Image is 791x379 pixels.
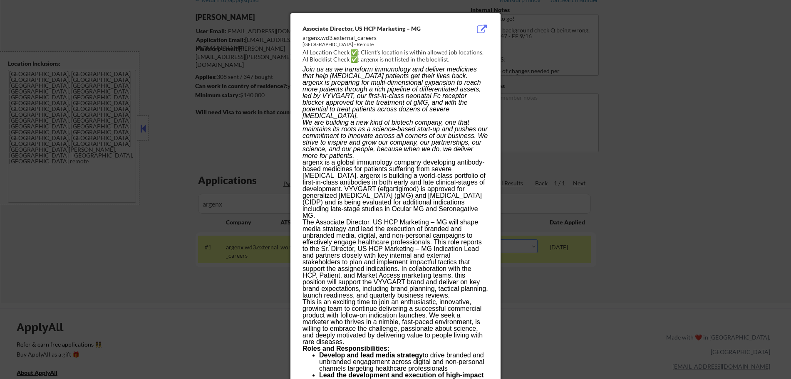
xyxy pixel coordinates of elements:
[303,159,488,219] p: argenx is a global immunology company developing antibody-based medicines for patients suffering ...
[303,299,488,345] p: This is an exciting time to join an enthusiastic, innovative, growing team to continue delivering...
[303,25,446,33] div: Associate Director, US HCP Marketing – MG
[303,55,492,64] div: AI Blocklist Check ✅: argenx is not listed in the blocklist.
[303,66,481,119] i: Join us as we transform immunology and deliver medicines that help [MEDICAL_DATA] patients get th...
[303,345,389,352] b: Roles and Responsibilities:
[303,34,446,42] div: argenx.wd3.external_careers
[303,48,492,57] div: AI Location Check ✅: Client's location is within allowed job locations.
[303,41,446,48] div: [GEOGRAPHIC_DATA] - Remote
[303,119,488,159] i: We are building a new kind of biotech company, one that maintains its roots as a science-based st...
[319,352,488,372] p: to drive branded and unbranded engagement across digital and non-personal channels targeting heal...
[303,219,488,299] p: The Associate Director, US HCP Marketing – MG will shape media strategy and lead the execution of...
[319,352,423,359] b: Develop and lead media strategy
